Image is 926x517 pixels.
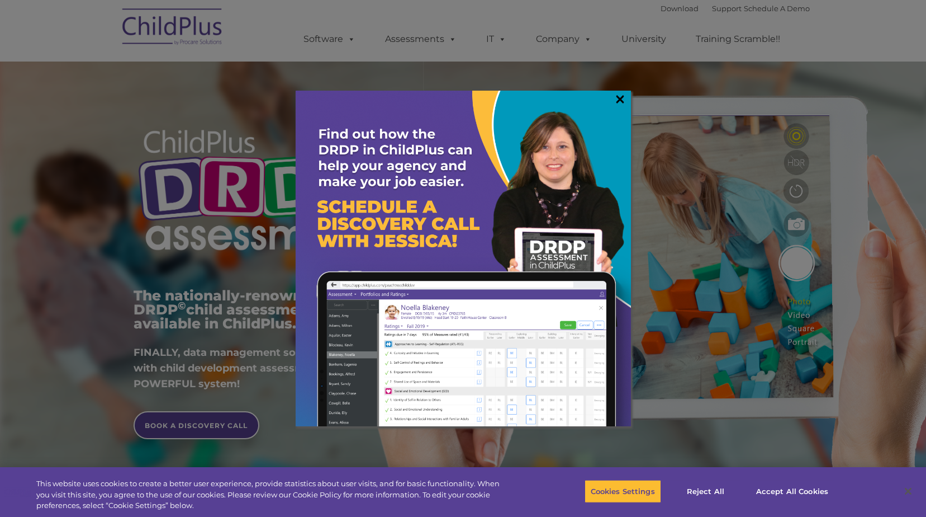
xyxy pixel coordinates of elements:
div: This website uses cookies to create a better user experience, provide statistics about user visit... [36,478,509,511]
button: Close [896,479,920,504]
a: × [614,93,626,105]
button: Cookies Settings [585,480,661,503]
button: Accept All Cookies [750,480,834,503]
button: Reject All [671,480,740,503]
